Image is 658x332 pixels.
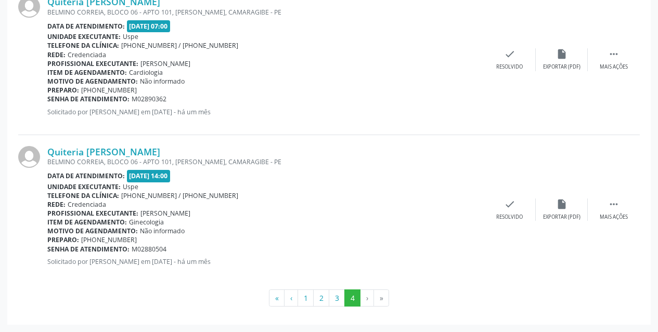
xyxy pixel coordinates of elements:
[81,86,137,95] span: [PHONE_NUMBER]
[47,108,484,116] p: Solicitado por [PERSON_NAME] em [DATE] - há um mês
[47,182,121,191] b: Unidade executante:
[47,68,127,77] b: Item de agendamento:
[608,198,620,210] i: 
[47,191,119,200] b: Telefone da clínica:
[47,8,484,17] div: BELMINO CORREIA, BLOCO 06 - APTO 101, [PERSON_NAME], CAMARAGIBE - PE
[123,32,138,41] span: Uspe
[496,63,523,71] div: Resolvido
[121,41,238,50] span: [PHONE_NUMBER] / [PHONE_NUMBER]
[496,214,523,221] div: Resolvido
[329,289,345,307] button: Go to page 3
[608,48,620,60] i: 
[556,48,567,60] i: insert_drive_file
[47,218,127,227] b: Item de agendamento:
[47,22,125,31] b: Data de atendimento:
[81,235,137,244] span: [PHONE_NUMBER]
[47,200,66,209] b: Rede:
[140,77,185,86] span: Não informado
[344,289,360,307] button: Go to page 4
[47,50,66,59] b: Rede:
[313,289,329,307] button: Go to page 2
[140,59,190,68] span: [PERSON_NAME]
[47,257,484,266] p: Solicitado por [PERSON_NAME] em [DATE] - há um mês
[543,214,580,221] div: Exportar (PDF)
[121,191,238,200] span: [PHONE_NUMBER] / [PHONE_NUMBER]
[504,48,515,60] i: check
[47,227,138,235] b: Motivo de agendamento:
[47,32,121,41] b: Unidade executante:
[47,157,484,166] div: BELMINO CORREIA, BLOCO 06 - APTO 101, [PERSON_NAME], CAMARAGIBE - PE
[47,245,130,254] b: Senha de atendimento:
[127,170,171,182] span: [DATE] 14:00
[269,289,285,307] button: Go to first page
[47,59,138,68] b: Profissional executante:
[132,245,166,254] span: M02880504
[18,289,640,307] ul: Pagination
[140,227,185,235] span: Não informado
[556,198,567,210] i: insert_drive_file
[47,86,79,95] b: Preparo:
[68,50,106,59] span: Credenciada
[600,214,628,221] div: Mais ações
[18,146,40,168] img: img
[47,95,130,103] b: Senha de atendimento:
[47,209,138,218] b: Profissional executante:
[47,77,138,86] b: Motivo de agendamento:
[129,218,164,227] span: Ginecologia
[504,198,515,210] i: check
[140,209,190,218] span: [PERSON_NAME]
[47,146,160,157] a: Quiteria [PERSON_NAME]
[129,68,163,77] span: Cardiologia
[600,63,628,71] div: Mais ações
[47,235,79,244] b: Preparo:
[47,41,119,50] b: Telefone da clínica:
[284,289,298,307] button: Go to previous page
[68,200,106,209] span: Credenciada
[543,63,580,71] div: Exportar (PDF)
[298,289,314,307] button: Go to page 1
[127,20,171,32] span: [DATE] 07:00
[132,95,166,103] span: M02890362
[123,182,138,191] span: Uspe
[47,171,125,180] b: Data de atendimento:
